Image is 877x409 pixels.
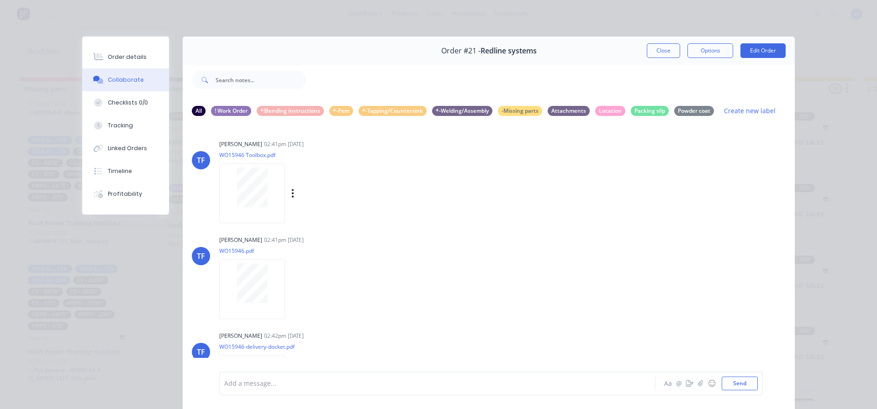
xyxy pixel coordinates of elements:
[719,105,781,117] button: Create new label
[197,251,205,262] div: TF
[219,236,262,244] div: [PERSON_NAME]
[674,106,714,116] div: Powder coat
[673,378,684,389] button: @
[219,343,295,351] p: WO15946-delivery-docket.pdf
[647,43,680,58] button: Close
[219,151,387,159] p: WO15946 Toolbox.pdf
[197,346,205,357] div: TF
[108,167,132,175] div: Timeline
[108,76,144,84] div: Collaborate
[740,43,786,58] button: Edit Order
[359,106,427,116] div: *-Tapping/Countersink
[108,99,148,107] div: Checklists 0/0
[211,106,251,116] div: ! Work Order
[82,183,169,205] button: Profitability
[192,106,206,116] div: All
[432,106,492,116] div: *-Welding/Assembly
[82,114,169,137] button: Tracking
[722,377,758,390] button: Send
[481,47,537,55] span: Redline systems
[197,155,205,166] div: TF
[82,68,169,91] button: Collaborate
[329,106,353,116] div: *-Pem
[687,43,733,58] button: Options
[595,106,625,116] div: Location
[219,140,262,148] div: [PERSON_NAME]
[662,378,673,389] button: Aa
[108,53,147,61] div: Order details
[706,378,717,389] button: ☺
[219,247,294,255] p: WO15946.pdf
[216,71,306,89] input: Search notes...
[264,140,304,148] div: 02:41pm [DATE]
[82,46,169,68] button: Order details
[548,106,590,116] div: Attachments
[108,190,142,198] div: Profitability
[82,160,169,183] button: Timeline
[108,121,133,130] div: Tracking
[264,332,304,340] div: 02:42pm [DATE]
[631,106,669,116] div: Packing slip
[257,106,324,116] div: *!Bending instructions
[82,137,169,160] button: Linked Orders
[219,332,262,340] div: [PERSON_NAME]
[264,236,304,244] div: 02:41pm [DATE]
[108,144,147,152] div: Linked Orders
[441,47,481,55] span: Order #21 -
[82,91,169,114] button: Checklists 0/0
[498,106,542,116] div: -Missing parts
